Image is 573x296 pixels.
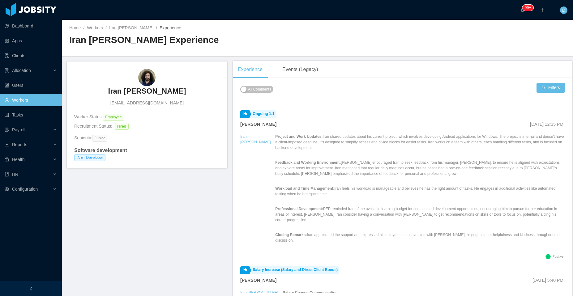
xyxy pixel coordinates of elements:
i: icon: solution [5,68,9,73]
a: Hr [240,110,249,118]
a: icon: pie-chartDashboard [5,20,57,32]
span: Seniority: [74,135,92,140]
sup: 333 [522,5,533,11]
strong: [PERSON_NAME] [240,278,276,283]
p: Iran appreciated the support and expressed his enjoyment in conversing with [PERSON_NAME], highli... [275,232,565,243]
p: Iran shared updates about his current project, which involves developing Android applications for... [275,134,565,150]
span: Hired [115,123,129,130]
div: - [272,133,274,252]
a: Hr [240,266,249,274]
p: Iran feels his workload is manageable and believes he has the right amount of tasks. He engages i... [275,186,565,197]
div: Events (Legacy) [277,61,323,78]
i: icon: setting [5,187,9,191]
strong: Feedback and Working Environment: [275,160,341,165]
a: icon: appstoreApps [5,35,57,47]
span: / [105,25,107,30]
span: Configuration [12,187,38,192]
i: icon: bell [520,8,525,12]
i: icon: book [5,172,9,176]
div: Experience [233,61,267,78]
span: Recruitment Status: [74,124,112,129]
span: [EMAIL_ADDRESS][DOMAIN_NAME] [110,100,184,106]
p: PEP reminded Iran of the available learning budget for courses and development opportunities, enc... [275,206,565,223]
span: Junior [92,135,107,142]
span: / [156,25,157,30]
span: Reports [12,142,27,147]
img: 9030a343-810a-4285-a630-ee9abc04ab13_664be05321f78-90w.png [138,69,156,86]
span: [DATE] 12:35 PM [530,122,563,127]
i: icon: file-protect [5,128,9,132]
p: [PERSON_NAME] encouraged Iran to seek feedback from his manager, [PERSON_NAME], to ensure he is a... [275,160,565,176]
a: Iran [PERSON_NAME] [240,290,278,295]
span: Experience [160,25,181,30]
i: icon: line-chart [5,142,9,147]
h3: Iran [PERSON_NAME] [108,86,186,96]
span: Worker Status: [74,114,103,119]
span: Health [12,157,24,162]
strong: Professional Development: [275,207,323,211]
a: Iran [PERSON_NAME] [240,134,271,144]
a: icon: robotUsers [5,79,57,91]
span: HR [12,172,18,177]
strong: Software development [74,148,127,153]
button: icon: filterFilters [537,83,565,93]
a: Salary Increase (Salary and Direct Client Bonus) [250,266,339,274]
span: D [562,6,565,14]
span: Payroll [12,127,25,132]
span: All Comments [248,86,271,92]
i: icon: plus [540,8,545,12]
strong: Closing Remarks: [275,233,307,237]
a: Home [69,25,81,30]
strong: [PERSON_NAME] [240,122,276,127]
span: / [83,25,84,30]
span: Allocation [12,68,31,73]
a: Iran [PERSON_NAME] [108,86,186,100]
strong: Project and Work Updates: [275,134,323,139]
span: .NET Developer [74,154,105,161]
a: icon: auditClients [5,49,57,62]
a: Ongoing 1:1 [250,110,276,118]
span: Positive [553,255,563,258]
a: Workers [87,25,103,30]
h2: Iran [PERSON_NAME] Experience [69,34,318,46]
a: icon: profileTasks [5,109,57,121]
strong: Salary Change Communication [283,290,337,295]
a: icon: userWorkers [5,94,57,106]
strong: Workload and Time Management: [275,186,334,191]
span: Employee [103,114,124,121]
span: [DATE] 5:40 PM [532,278,563,283]
i: icon: medicine-box [5,157,9,162]
a: Iran [PERSON_NAME] [109,25,153,30]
